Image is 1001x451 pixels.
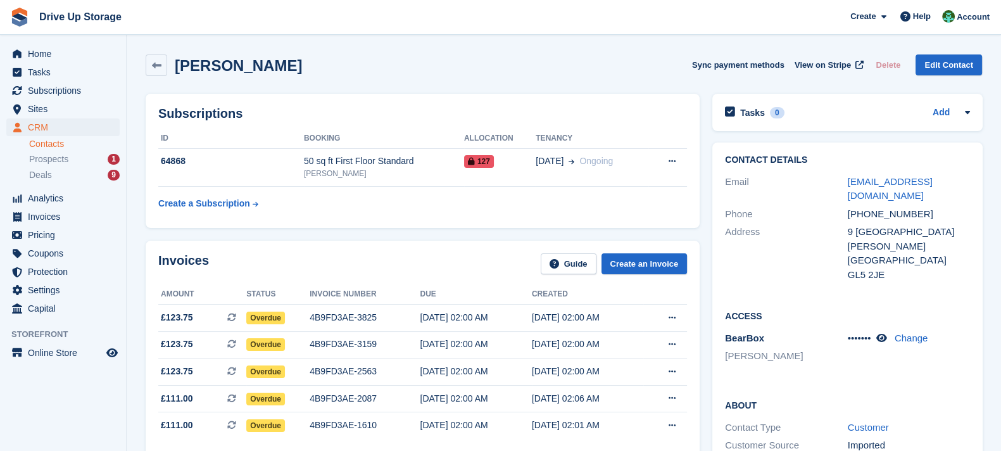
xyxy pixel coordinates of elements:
[850,10,876,23] span: Create
[916,54,982,75] a: Edit Contact
[310,338,420,351] div: 4B9FD3AE-3159
[28,100,104,118] span: Sites
[6,226,120,244] a: menu
[158,106,687,121] h2: Subscriptions
[246,338,285,351] span: Overdue
[6,344,120,362] a: menu
[246,284,310,305] th: Status
[158,192,258,215] a: Create a Subscription
[913,10,931,23] span: Help
[420,365,531,378] div: [DATE] 02:00 AM
[28,189,104,207] span: Analytics
[942,10,955,23] img: Camille
[161,419,193,432] span: £111.00
[532,392,643,405] div: [DATE] 02:06 AM
[871,54,905,75] button: Delete
[6,208,120,225] a: menu
[175,57,302,74] h2: [PERSON_NAME]
[6,189,120,207] a: menu
[6,100,120,118] a: menu
[725,175,848,203] div: Email
[246,419,285,432] span: Overdue
[420,284,531,305] th: Due
[848,207,971,222] div: [PHONE_NUMBER]
[304,155,464,168] div: 50 sq ft First Floor Standard
[536,129,648,149] th: Tenancy
[420,311,531,324] div: [DATE] 02:00 AM
[725,421,848,435] div: Contact Type
[28,300,104,317] span: Capital
[740,107,765,118] h2: Tasks
[11,328,126,341] span: Storefront
[420,392,531,405] div: [DATE] 02:00 AM
[795,59,851,72] span: View on Stripe
[725,349,848,364] li: [PERSON_NAME]
[725,333,764,343] span: BearBox
[532,311,643,324] div: [DATE] 02:00 AM
[532,419,643,432] div: [DATE] 02:01 AM
[6,45,120,63] a: menu
[6,63,120,81] a: menu
[29,138,120,150] a: Contacts
[158,129,304,149] th: ID
[158,284,246,305] th: Amount
[848,239,971,254] div: [PERSON_NAME]
[725,207,848,222] div: Phone
[28,45,104,63] span: Home
[848,176,933,201] a: [EMAIL_ADDRESS][DOMAIN_NAME]
[532,338,643,351] div: [DATE] 02:00 AM
[464,129,536,149] th: Allocation
[310,392,420,405] div: 4B9FD3AE-2087
[28,344,104,362] span: Online Store
[957,11,990,23] span: Account
[161,392,193,405] span: £111.00
[29,153,68,165] span: Prospects
[848,225,971,239] div: 9 [GEOGRAPHIC_DATA]
[541,253,596,274] a: Guide
[108,154,120,165] div: 1
[725,398,970,411] h2: About
[158,197,250,210] div: Create a Subscription
[848,253,971,268] div: [GEOGRAPHIC_DATA]
[28,226,104,244] span: Pricing
[28,208,104,225] span: Invoices
[848,422,889,433] a: Customer
[161,365,193,378] span: £123.75
[28,245,104,262] span: Coupons
[246,393,285,405] span: Overdue
[310,311,420,324] div: 4B9FD3AE-3825
[310,365,420,378] div: 4B9FD3AE-2563
[579,156,613,166] span: Ongoing
[28,63,104,81] span: Tasks
[6,281,120,299] a: menu
[6,118,120,136] a: menu
[790,54,866,75] a: View on Stripe
[29,153,120,166] a: Prospects 1
[933,106,950,120] a: Add
[10,8,29,27] img: stora-icon-8386f47178a22dfd0bd8f6a31ec36ba5ce8667c1dd55bd0f319d3a0aa187defe.svg
[310,284,420,305] th: Invoice number
[158,155,304,168] div: 64868
[161,338,193,351] span: £123.75
[532,284,643,305] th: Created
[304,129,464,149] th: Booking
[725,155,970,165] h2: Contact Details
[6,300,120,317] a: menu
[601,253,688,274] a: Create an Invoice
[464,155,494,168] span: 127
[104,345,120,360] a: Preview store
[161,311,193,324] span: £123.75
[725,225,848,282] div: Address
[29,169,52,181] span: Deals
[725,309,970,322] h2: Access
[28,82,104,99] span: Subscriptions
[246,312,285,324] span: Overdue
[29,168,120,182] a: Deals 9
[532,365,643,378] div: [DATE] 02:00 AM
[420,419,531,432] div: [DATE] 02:00 AM
[420,338,531,351] div: [DATE] 02:00 AM
[6,245,120,262] a: menu
[34,6,127,27] a: Drive Up Storage
[6,263,120,281] a: menu
[108,170,120,181] div: 9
